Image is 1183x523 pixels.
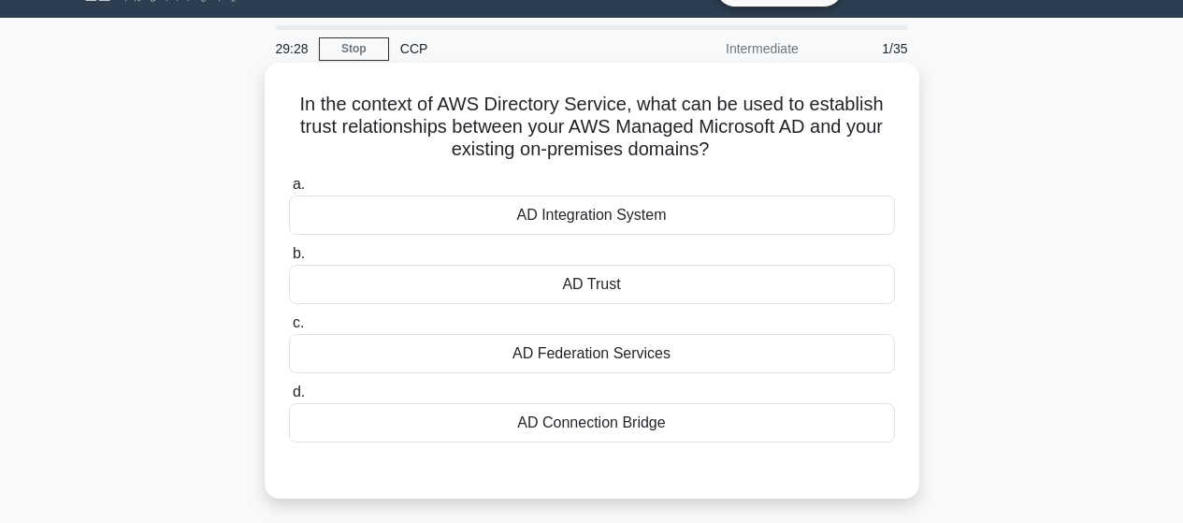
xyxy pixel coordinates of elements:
div: AD Connection Bridge [289,403,895,443]
span: a. [293,176,305,192]
div: AD Federation Services [289,334,895,373]
span: d. [293,384,305,400]
div: 1/35 [810,30,919,67]
span: b. [293,245,305,261]
div: Intermediate [646,30,810,67]
div: AD Integration System [289,196,895,235]
div: CCP [389,30,646,67]
a: Stop [319,37,389,61]
span: c. [293,314,304,330]
div: 29:28 [265,30,319,67]
div: AD Trust [289,265,895,304]
h5: In the context of AWS Directory Service, what can be used to establish trust relationships betwee... [287,93,897,162]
